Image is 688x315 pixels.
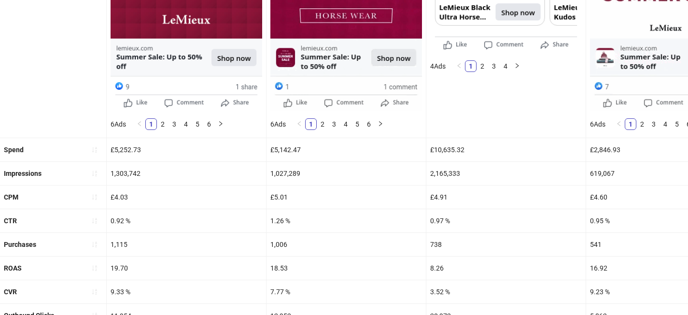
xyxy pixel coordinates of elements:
li: Next Page [511,60,523,72]
li: Next Page [215,118,226,130]
span: sort-ascending [91,288,98,295]
li: 1 [625,118,636,130]
div: 1.26 % [267,209,426,232]
b: Impressions [4,170,42,177]
li: 2 [157,118,168,130]
li: 5 [671,118,683,130]
span: right [218,121,224,127]
span: left [137,121,142,127]
a: 3 [329,119,339,129]
a: 2 [477,61,488,72]
a: 6 [204,119,214,129]
a: 4 [181,119,191,129]
a: 3 [489,61,499,72]
a: 4 [660,119,671,129]
div: 1,006 [267,233,426,256]
span: 6 Ads [270,120,286,128]
div: 0.97 % [426,209,586,232]
b: CPM [4,193,18,201]
span: sort-ascending [91,217,98,224]
span: 4 Ads [430,62,446,70]
li: 3 [648,118,660,130]
div: 1,027,289 [267,162,426,185]
div: 2,165,333 [426,162,586,185]
span: sort-ascending [91,170,98,177]
li: 5 [351,118,363,130]
div: £5.01 [267,186,426,209]
li: 5 [192,118,203,130]
span: right [514,63,520,69]
div: £5,142.47 [267,138,426,161]
div: £5,252.73 [107,138,266,161]
button: right [511,60,523,72]
a: 3 [648,119,659,129]
li: 4 [180,118,192,130]
a: 1 [146,119,156,129]
a: 5 [352,119,363,129]
a: 2 [157,119,168,129]
li: 1 [305,118,317,130]
span: 6 Ads [111,120,126,128]
li: 2 [477,60,488,72]
span: sort-ascending [91,265,98,272]
div: £4.03 [107,186,266,209]
a: 3 [169,119,180,129]
div: 9.33 % [107,280,266,303]
div: 7.77 % [267,280,426,303]
div: 8.26 [426,257,586,280]
div: 18.53 [267,257,426,280]
span: left [296,121,302,127]
span: sort-ascending [91,241,98,248]
li: 3 [328,118,340,130]
b: Purchases [4,241,36,248]
a: 5 [672,119,682,129]
span: sort-ascending [91,194,98,200]
li: Previous Page [613,118,625,130]
li: Previous Page [294,118,305,130]
span: sort-ascending [91,146,98,153]
li: 4 [340,118,351,130]
a: 4 [500,61,511,72]
li: 6 [363,118,375,130]
li: 3 [168,118,180,130]
a: 1 [625,119,636,129]
li: Previous Page [134,118,145,130]
span: left [616,121,622,127]
a: 6 [364,119,374,129]
span: left [456,63,462,69]
span: right [378,121,383,127]
div: 1,303,742 [107,162,266,185]
a: 4 [340,119,351,129]
b: Spend [4,146,24,154]
div: 0.92 % [107,209,266,232]
li: 2 [317,118,328,130]
button: right [375,118,386,130]
div: 19.70 [107,257,266,280]
li: 6 [203,118,215,130]
div: 738 [426,233,586,256]
a: 2 [637,119,647,129]
li: 1 [465,60,477,72]
li: 1 [145,118,157,130]
li: Previous Page [453,60,465,72]
a: 5 [192,119,203,129]
b: CTR [4,217,17,225]
button: left [134,118,145,130]
div: £10,635.32 [426,138,586,161]
button: right [215,118,226,130]
button: left [294,118,305,130]
li: Next Page [375,118,386,130]
span: 6 Ads [590,120,605,128]
div: £4.91 [426,186,586,209]
button: left [613,118,625,130]
li: 4 [500,60,511,72]
button: left [453,60,465,72]
a: 1 [306,119,316,129]
li: 4 [660,118,671,130]
b: ROAS [4,264,22,272]
li: 2 [636,118,648,130]
div: 3.52 % [426,280,586,303]
li: 3 [488,60,500,72]
a: 1 [465,61,476,72]
b: CVR [4,288,17,296]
